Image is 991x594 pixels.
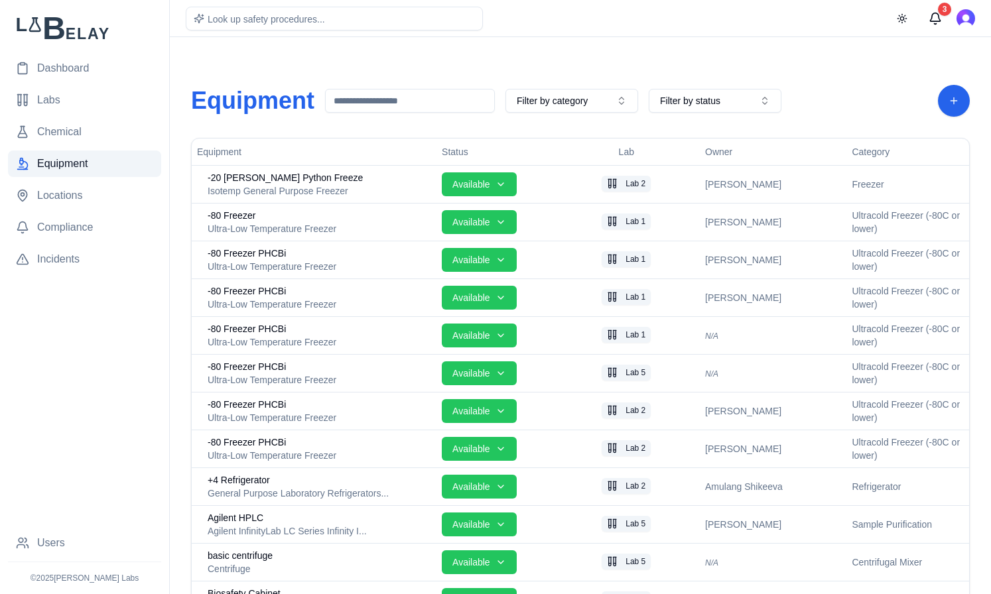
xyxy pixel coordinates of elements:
[957,9,975,28] img: Ross Martin-Wells
[938,3,951,16] div: 3
[705,369,718,379] span: N/A
[37,60,89,76] span: Dashboard
[700,467,846,505] td: Amulang Shikeeva
[208,284,286,298] span: -80 Freezer PHCBi
[602,289,651,305] button: Lab 1
[700,430,846,467] td: [PERSON_NAME]
[846,505,969,543] td: Sample Purification
[649,89,781,113] button: Filter by status
[208,524,431,538] div: Agilent InfinityLab LC Series Infinity II Analytical & Bio-inert Fraction Collector
[208,473,270,487] span: +4 Refrigerator
[442,437,517,461] button: Available
[700,139,846,165] th: Owner
[442,172,517,196] button: Available
[8,214,161,241] a: Compliance
[705,331,718,341] span: N/A
[700,241,846,278] td: [PERSON_NAME]
[37,92,60,108] span: Labs
[8,573,161,583] p: © 2025 [PERSON_NAME] Labs
[37,124,82,140] span: Chemical
[602,478,651,494] button: Lab 2
[700,165,846,203] td: [PERSON_NAME]
[37,188,83,204] span: Locations
[602,327,651,343] button: Lab 1
[442,210,517,234] button: Available
[436,139,553,165] th: Status
[208,184,431,198] div: Isotemp General Purpose Freezer
[208,487,431,500] div: General Purpose Laboratory Refrigerators and Freezers
[700,203,846,241] td: [PERSON_NAME]
[208,209,255,222] span: -80 Freezer
[846,543,969,581] td: Centrifugal Mixer
[208,360,286,373] span: -80 Freezer PHCBi
[602,213,651,229] button: Lab 1
[208,398,286,411] span: -80 Freezer PHCBi
[846,278,969,316] td: Ultracold Freezer (-80C or lower)
[890,7,914,30] button: Toggle theme
[846,392,969,430] td: Ultracold Freezer (-80C or lower)
[846,165,969,203] td: Freezer
[208,222,431,235] div: Ultra-Low Temperature Freezer
[208,298,431,311] div: Ultra-Low Temperature Freezer
[37,251,80,267] span: Incidents
[553,139,700,165] th: Lab
[602,554,651,569] button: Lab 5
[846,241,969,278] td: Ultracold Freezer (-80C or lower)
[208,562,431,575] div: Centrifuge
[846,203,969,241] td: Ultracold Freezer (-80C or lower)
[922,5,949,32] button: Messages (3 unread)
[208,171,363,184] span: -20 [PERSON_NAME] Python Freeze
[208,335,431,349] div: Ultra-Low Temperature Freezer
[208,14,325,25] span: Look up safety procedures...
[208,449,431,462] div: Ultra-Low Temperature Freezer
[442,399,517,423] button: Available
[8,55,161,82] a: Dashboard
[208,373,431,386] div: Ultra-Low Temperature Freezer
[442,512,517,536] button: Available
[8,16,161,39] img: Lab Belay Logo
[442,324,517,347] button: Available
[208,436,286,449] span: -80 Freezer PHCBi
[602,402,651,418] button: Lab 2
[37,156,88,172] span: Equipment
[192,139,436,165] th: Equipment
[191,88,314,114] h1: Equipment
[208,511,263,524] span: Agilent HPLC
[208,247,286,260] span: -80 Freezer PHCBi
[8,150,161,177] a: Equipment
[8,246,161,272] a: Incidents
[602,440,651,456] button: Lab 2
[442,286,517,310] button: Available
[442,248,517,272] button: Available
[602,516,651,532] button: Lab 5
[938,85,970,117] button: Add Equipment
[8,119,161,145] a: Chemical
[700,278,846,316] td: [PERSON_NAME]
[208,322,286,335] span: -80 Freezer PHCBi
[602,176,651,192] button: Lab 2
[602,251,651,267] button: Lab 1
[846,316,969,354] td: Ultracold Freezer (-80C or lower)
[8,182,161,209] a: Locations
[208,549,273,562] span: basic centrifuge
[700,392,846,430] td: [PERSON_NAME]
[442,550,517,574] button: Available
[700,505,846,543] td: [PERSON_NAME]
[8,87,161,113] a: Labs
[442,475,517,499] button: Available
[846,139,969,165] th: Category
[208,411,431,424] div: Ultra-Low Temperature Freezer
[957,9,975,28] button: Open user button
[442,361,517,385] button: Available
[8,530,161,556] a: Users
[602,365,651,381] button: Lab 5
[846,430,969,467] td: Ultracold Freezer (-80C or lower)
[208,260,431,273] div: Ultra-Low Temperature Freezer
[846,467,969,505] td: Refrigerator
[846,354,969,392] td: Ultracold Freezer (-80C or lower)
[505,89,638,113] button: Filter by category
[37,535,65,551] span: Users
[705,558,718,567] span: N/A
[37,219,93,235] span: Compliance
